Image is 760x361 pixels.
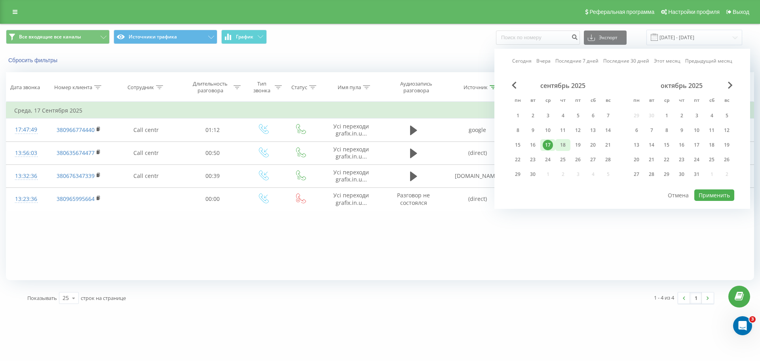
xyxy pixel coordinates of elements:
[338,84,361,91] div: Имя пула
[631,140,642,150] div: 13
[496,31,580,45] input: Поиск по номеру
[719,139,734,151] div: вс 19 окт. 2025 г.
[659,124,674,136] div: ср 8 окт. 2025 г.
[57,195,95,202] a: 380965995664
[570,110,585,122] div: пт 5 сент. 2025 г.
[6,57,61,64] button: Сбросить фильтры
[674,124,689,136] div: чт 9 окт. 2025 г.
[674,139,689,151] div: чт 16 окт. 2025 г.
[81,294,126,302] span: строк на странице
[555,154,570,166] div: чт 25 сент. 2025 г.
[114,30,217,44] button: Источники трафика
[661,95,673,107] abbr: среда
[603,57,649,65] a: Последние 30 дней
[19,34,81,40] span: Все входящие все каналы
[704,124,719,136] div: сб 11 окт. 2025 г.
[676,169,687,180] div: 30
[704,139,719,151] div: сб 18 окт. 2025 г.
[513,125,523,136] div: 8
[236,34,253,40] span: График
[573,155,583,165] div: 26
[528,111,538,121] div: 2
[557,95,569,107] abbr: четверг
[397,191,430,206] span: Разговор не состоялся
[540,139,555,151] div: ср 17 сент. 2025 г.
[588,140,598,150] div: 20
[464,84,488,91] div: Источник
[570,139,585,151] div: пт 19 сент. 2025 г.
[525,139,540,151] div: вт 16 сент. 2025 г.
[689,139,704,151] div: пт 17 окт. 2025 г.
[733,316,752,335] iframe: Intercom live chat
[528,140,538,150] div: 16
[689,124,704,136] div: пт 10 окт. 2025 г.
[704,154,719,166] div: сб 25 окт. 2025 г.
[558,111,568,121] div: 4
[181,141,244,164] td: 00:50
[587,95,599,107] abbr: суббота
[722,155,732,165] div: 26
[510,82,616,90] div: сентябрь 2025
[14,122,38,138] div: 17:47:49
[513,169,523,180] div: 29
[692,169,702,180] div: 31
[668,9,720,15] span: Настройки профиля
[631,169,642,180] div: 27
[181,187,244,210] td: 00:00
[588,125,598,136] div: 13
[728,82,733,89] span: Next Month
[661,111,672,121] div: 1
[674,168,689,180] div: чт 30 окт. 2025 г.
[659,154,674,166] div: ср 22 окт. 2025 г.
[189,80,232,94] div: Длительность разговора
[513,155,523,165] div: 22
[659,139,674,151] div: ср 15 окт. 2025 г.
[510,154,525,166] div: пн 22 сент. 2025 г.
[707,140,717,150] div: 18
[719,154,734,166] div: вс 26 окт. 2025 г.
[707,155,717,165] div: 25
[333,145,369,160] span: Усі переходи grafix.in.u...
[127,84,154,91] div: Сотрудник
[444,187,511,210] td: (direct)
[646,95,657,107] abbr: вторник
[603,111,613,121] div: 7
[629,124,644,136] div: пн 6 окт. 2025 г.
[333,122,369,137] span: Усі переходи grafix.in.u...
[512,95,524,107] abbr: понедельник
[555,110,570,122] div: чт 4 сент. 2025 г.
[63,294,69,302] div: 25
[14,145,38,161] div: 13:56:03
[691,95,703,107] abbr: пятница
[510,139,525,151] div: пн 15 сент. 2025 г.
[690,292,702,304] a: 1
[181,164,244,187] td: 00:39
[558,155,568,165] div: 25
[555,124,570,136] div: чт 11 сент. 2025 г.
[663,189,693,201] button: Отмена
[676,111,687,121] div: 2
[602,95,614,107] abbr: воскресенье
[558,125,568,136] div: 11
[644,168,659,180] div: вт 28 окт. 2025 г.
[57,126,95,134] a: 380966774440
[646,125,657,136] div: 7
[659,110,674,122] div: ср 1 окт. 2025 г.
[543,111,553,121] div: 3
[706,95,718,107] abbr: суббота
[536,57,551,65] a: Вчера
[543,140,553,150] div: 17
[27,294,57,302] span: Показывать
[661,140,672,150] div: 15
[674,154,689,166] div: чт 23 окт. 2025 г.
[600,124,616,136] div: вс 14 сент. 2025 г.
[585,124,600,136] div: сб 13 сент. 2025 г.
[555,139,570,151] div: чт 18 сент. 2025 г.
[722,111,732,121] div: 5
[558,140,568,150] div: 18
[707,125,717,136] div: 11
[646,140,657,150] div: 14
[629,82,734,90] div: октябрь 2025
[10,84,40,91] div: Дата звонка
[221,30,267,44] button: График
